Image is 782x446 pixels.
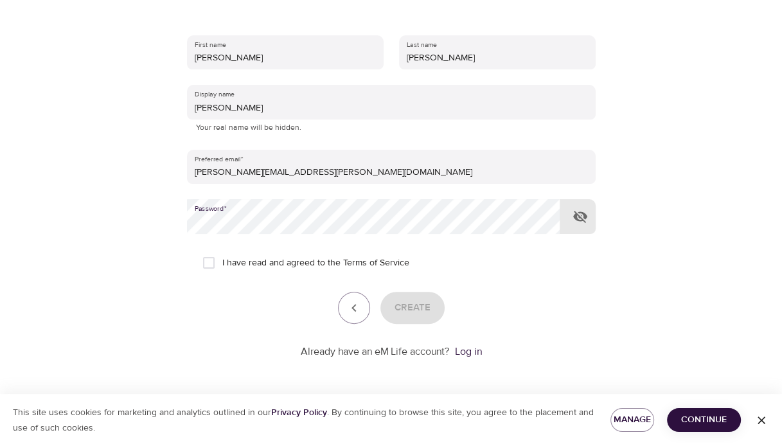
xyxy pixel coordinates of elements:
[271,407,327,418] a: Privacy Policy
[677,412,731,428] span: Continue
[621,412,644,428] span: Manage
[610,408,654,432] button: Manage
[222,256,409,270] span: I have read and agreed to the
[343,256,409,270] a: Terms of Service
[196,121,587,134] p: Your real name will be hidden.
[301,344,450,359] p: Already have an eM Life account?
[667,408,741,432] button: Continue
[455,345,482,358] a: Log in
